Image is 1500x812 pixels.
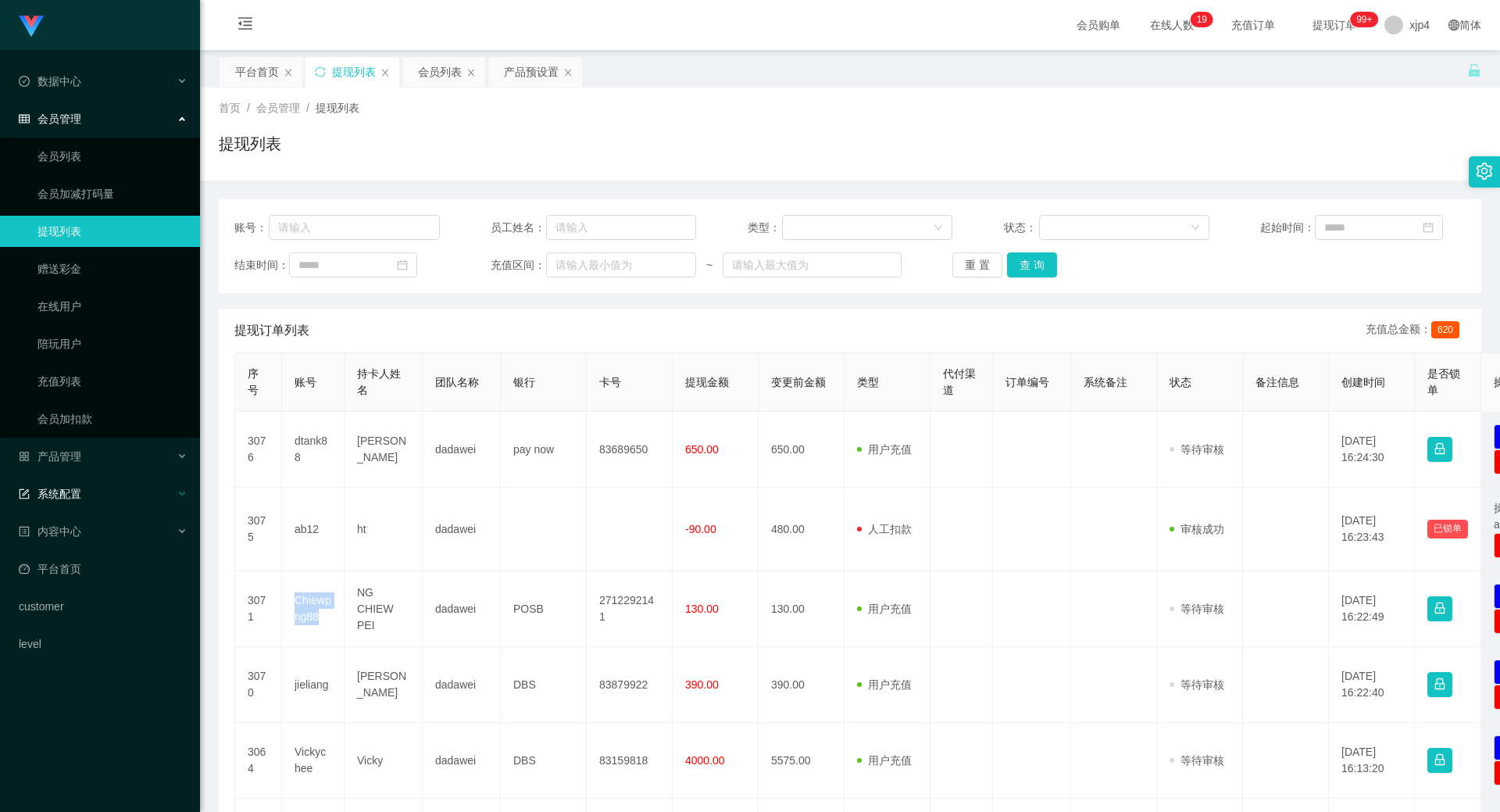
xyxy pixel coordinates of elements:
span: 会员管理 [19,113,81,125]
button: 已锁单 [1427,520,1468,538]
td: [DATE] 16:13:20 [1329,723,1415,799]
i: 图标: global [1448,20,1459,30]
td: [DATE] 16:22:40 [1329,647,1415,723]
span: 会员管理 [256,102,300,114]
sup: 19 [1191,12,1213,27]
i: 图标: calendar [1423,222,1434,233]
span: 人工扣款 [857,523,912,535]
td: 83879922 [587,647,673,723]
i: 图标: form [19,488,30,499]
span: 银行 [513,376,535,388]
td: dadawei [423,723,501,799]
button: 图标: lock [1427,748,1452,773]
span: / [306,102,309,114]
div: 充值总金额： [1366,321,1466,340]
td: POSB [501,571,587,647]
span: 提现订单列表 [234,321,309,340]
td: dadawei [423,412,501,488]
i: 图标: sync [315,66,326,77]
h1: 提现列表 [219,132,281,156]
td: DBS [501,647,587,723]
a: 会员加减打码量 [37,178,187,209]
a: 在线用户 [37,291,187,322]
span: 等待审核 [1170,754,1224,767]
a: 赠送彩金 [37,253,187,284]
td: [DATE] 16:22:49 [1329,571,1415,647]
span: 等待审核 [1170,603,1224,615]
img: logo.9652507e.png [19,16,44,38]
button: 图标: lock [1427,672,1452,697]
input: 请输入最大值为 [723,252,901,277]
div: 平台首页 [235,57,279,87]
input: 请输入 [546,215,696,240]
i: 图标: close [563,68,573,77]
span: 390.00 [685,678,719,691]
i: 图标: close [466,68,476,77]
span: 团队名称 [435,376,479,388]
span: 创建时间 [1341,376,1385,388]
span: 等待审核 [1170,678,1224,691]
span: / [247,102,250,114]
span: 代付渠道 [943,367,976,396]
a: customer [19,591,187,622]
td: 83159818 [587,723,673,799]
span: 结束时间： [234,257,289,274]
td: dadawei [423,488,501,571]
sup: 194 [1350,12,1378,27]
td: 5575.00 [759,723,845,799]
span: 4000.00 [685,754,725,767]
span: 提现订单 [1305,20,1364,30]
i: 图标: close [380,68,390,77]
td: 390.00 [759,647,845,723]
a: 充值列表 [37,366,187,397]
i: 图标: close [284,68,293,77]
span: 系统备注 [1084,376,1127,388]
td: [PERSON_NAME] [345,647,423,723]
span: 类型 [857,376,879,388]
span: 状态 [1170,376,1191,388]
td: dadawei [423,647,501,723]
span: 用户充值 [857,603,912,615]
td: Vicky [345,723,423,799]
span: 数据中心 [19,75,81,88]
span: 用户充值 [857,754,912,767]
span: 变更前金额 [771,376,826,388]
td: 130.00 [759,571,845,647]
i: 图标: table [19,113,30,124]
td: ab12 [282,488,345,571]
td: [PERSON_NAME] [345,412,423,488]
span: 内容中心 [19,525,81,538]
input: 请输入 [269,215,440,240]
span: 充值订单 [1223,20,1283,30]
div: 产品预设置 [504,57,559,87]
td: Vickychee [282,723,345,799]
span: 账号 [295,376,316,388]
i: 图标: unlock [1467,63,1481,77]
i: 图标: check-circle-o [19,76,30,87]
button: 图标: lock [1427,437,1452,462]
td: [DATE] 16:24:30 [1329,412,1415,488]
td: dadawei [423,571,501,647]
span: -90.00 [685,523,716,535]
span: 130.00 [685,603,719,615]
span: 卡号 [599,376,621,388]
a: 会员加扣款 [37,403,187,435]
td: pay now [501,412,587,488]
i: 图标: down [934,223,943,234]
input: 请输入最小值为 [546,252,696,277]
td: DBS [501,723,587,799]
td: [DATE] 16:23:43 [1329,488,1415,571]
div: 提现列表 [332,57,376,87]
a: 图标: dashboard平台首页 [19,553,187,585]
div: 会员列表 [418,57,462,87]
span: 620 [1431,321,1459,338]
td: 3076 [235,412,282,488]
span: 持卡人姓名 [357,367,401,396]
span: 是否锁单 [1427,367,1460,396]
td: 3075 [235,488,282,571]
i: 图标: appstore-o [19,451,30,462]
td: 650.00 [759,412,845,488]
span: 充值区间： [491,257,545,274]
a: 会员列表 [37,141,187,172]
span: ~ [696,257,723,274]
